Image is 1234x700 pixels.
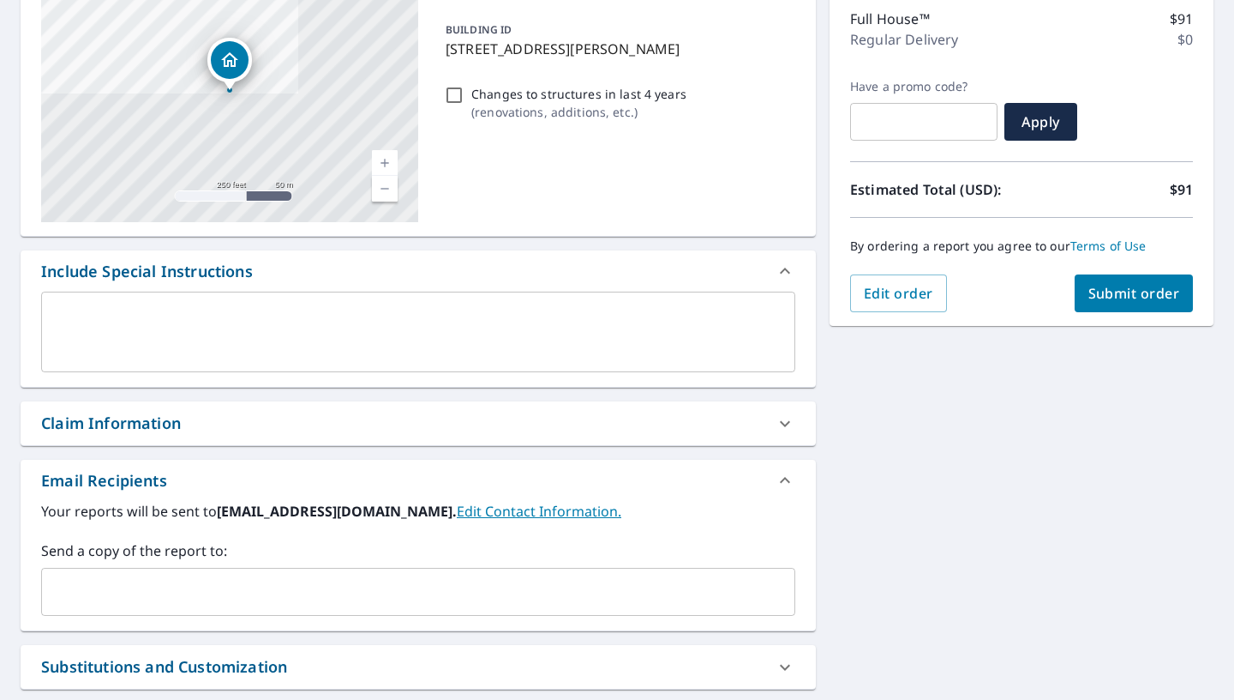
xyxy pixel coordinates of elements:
p: BUILDING ID [446,22,512,37]
b: [EMAIL_ADDRESS][DOMAIN_NAME]. [217,502,457,521]
div: Include Special Instructions [21,250,816,292]
p: Changes to structures in last 4 years [471,85,686,103]
div: Substitutions and Customization [21,645,816,689]
p: [STREET_ADDRESS][PERSON_NAME] [446,39,788,59]
p: By ordering a report you agree to our [850,238,1193,254]
label: Send a copy of the report to: [41,540,795,561]
label: Your reports will be sent to [41,501,795,522]
p: ( renovations, additions, etc. ) [471,103,686,121]
p: Estimated Total (USD): [850,179,1021,200]
p: $0 [1177,29,1193,50]
div: Email Recipients [21,460,816,501]
button: Submit order [1075,275,1194,312]
button: Edit order [850,275,947,312]
p: $91 [1170,179,1193,200]
p: Full House™ [850,9,930,29]
div: Email Recipients [41,469,167,492]
a: EditContactInfo [457,502,621,521]
p: $91 [1170,9,1193,29]
div: Include Special Instructions [41,260,253,283]
label: Have a promo code? [850,79,997,94]
span: Edit order [864,284,933,303]
div: Claim Information [41,412,181,435]
div: Claim Information [21,401,816,445]
span: Apply [1018,112,1063,131]
div: Substitutions and Customization [41,655,287,679]
a: Current Level 17, Zoom Out [372,176,398,202]
span: Submit order [1088,284,1180,303]
p: Regular Delivery [850,29,958,50]
button: Apply [1004,103,1077,141]
div: Dropped pin, building 1, Residential property, 415 Muirfield Dr Saint Charles, MO 63304 [207,38,252,91]
a: Terms of Use [1070,238,1147,254]
a: Current Level 17, Zoom In [372,150,398,176]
